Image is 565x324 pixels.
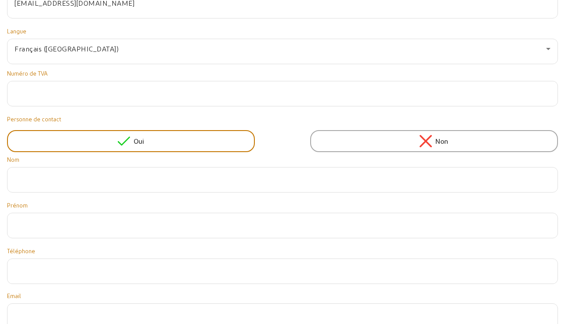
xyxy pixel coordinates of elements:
span: Non [435,136,448,146]
span: Français ([GEOGRAPHIC_DATA]) [14,44,119,53]
mat-label: Téléphone [7,247,558,255]
mat-label: Nom [7,156,558,164]
mat-label: Prénom [7,201,558,209]
mat-label: Numéro de TVA [7,69,558,77]
mat-label: Email [7,292,558,300]
span: Oui [134,136,144,146]
mat-label: Langue [7,27,558,35]
mat-label: Personne de contact [7,115,558,123]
